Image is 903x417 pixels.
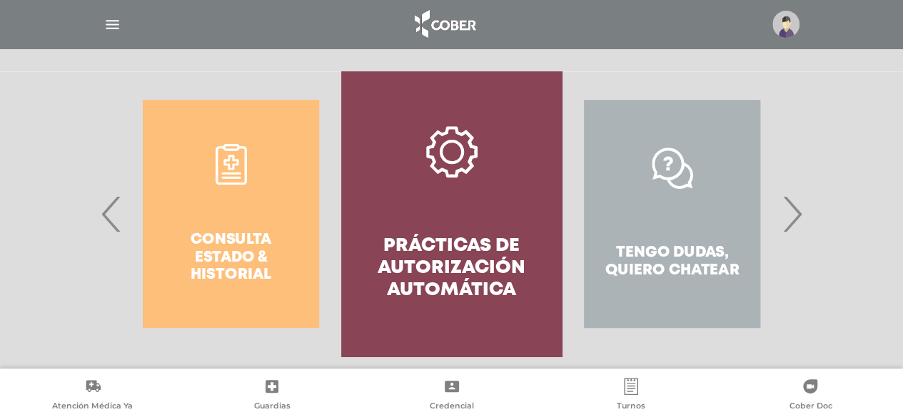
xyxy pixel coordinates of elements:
span: Atención Médica Ya [52,401,133,413]
span: Next [778,175,806,252]
span: Previous [98,175,126,252]
a: Turnos [541,378,720,414]
img: Cober_menu-lines-white.svg [104,16,121,34]
h4: Prácticas de autorización automática [367,235,536,302]
span: Guardias [254,401,291,413]
a: Credencial [362,378,541,414]
a: Prácticas de autorización automática [341,71,562,356]
span: Turnos [617,401,645,413]
span: Cober Doc [789,401,832,413]
a: Cober Doc [721,378,900,414]
a: Atención Médica Ya [3,378,182,414]
span: Credencial [430,401,474,413]
img: logo_cober_home-white.png [407,7,482,41]
img: profile-placeholder.svg [772,11,799,38]
a: Guardias [182,378,361,414]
